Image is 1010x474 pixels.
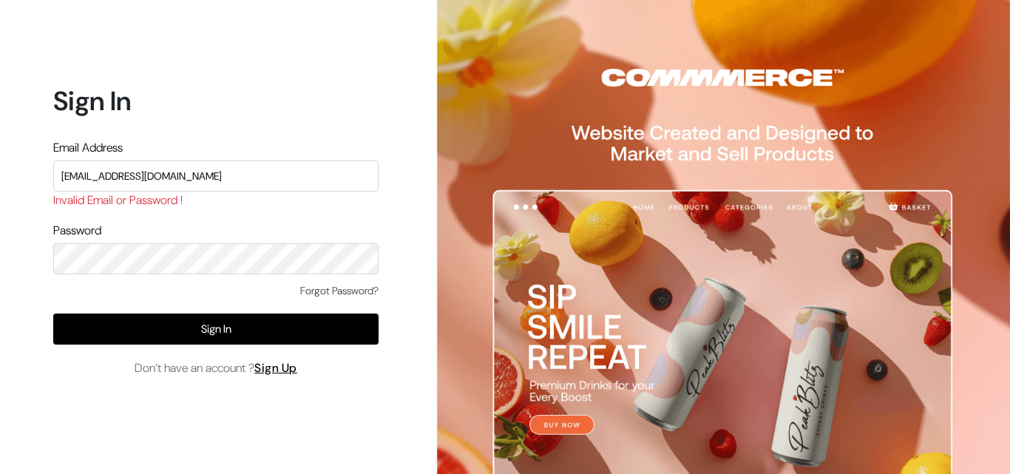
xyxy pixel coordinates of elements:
label: Password [53,222,101,240]
label: Email Address [53,139,123,157]
button: Sign In [53,314,379,345]
a: Sign Up [254,360,297,376]
label: Invalid Email or Password ! [53,192,183,209]
a: Forgot Password? [300,283,379,299]
h1: Sign In [53,85,379,117]
span: Don’t have an account ? [135,359,297,377]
